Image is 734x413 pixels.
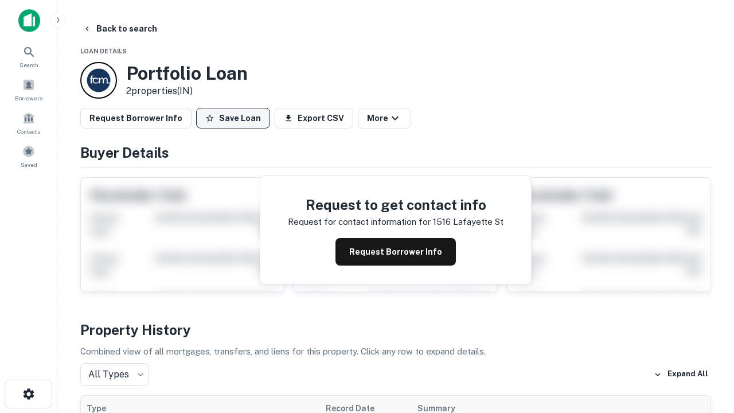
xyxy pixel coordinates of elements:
a: Search [3,41,54,72]
button: More [358,108,411,128]
button: Save Loan [196,108,270,128]
p: 1516 lafayette st [433,215,503,229]
a: Contacts [3,107,54,138]
h4: Buyer Details [80,142,711,163]
iframe: Chat Widget [677,285,734,340]
span: Search [19,60,38,69]
button: Expand All [651,366,711,383]
button: Back to search [78,18,162,39]
h3: Portfolio Loan [126,63,248,84]
h4: Request to get contact info [288,194,503,215]
a: Borrowers [3,74,54,105]
p: 2 properties (IN) [126,84,248,98]
div: All Types [80,363,149,386]
span: Loan Details [80,48,127,54]
img: capitalize-icon.png [18,9,40,32]
button: Request Borrower Info [80,108,192,128]
button: Request Borrower Info [335,238,456,266]
span: Saved [21,160,37,169]
p: Combined view of all mortgages, transfers, and liens for this property. Click any row to expand d... [80,345,711,359]
a: Saved [3,141,54,172]
h4: Property History [80,320,711,340]
p: Request for contact information for [288,215,431,229]
span: Contacts [17,127,40,136]
span: Borrowers [15,93,42,103]
button: Export CSV [275,108,353,128]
